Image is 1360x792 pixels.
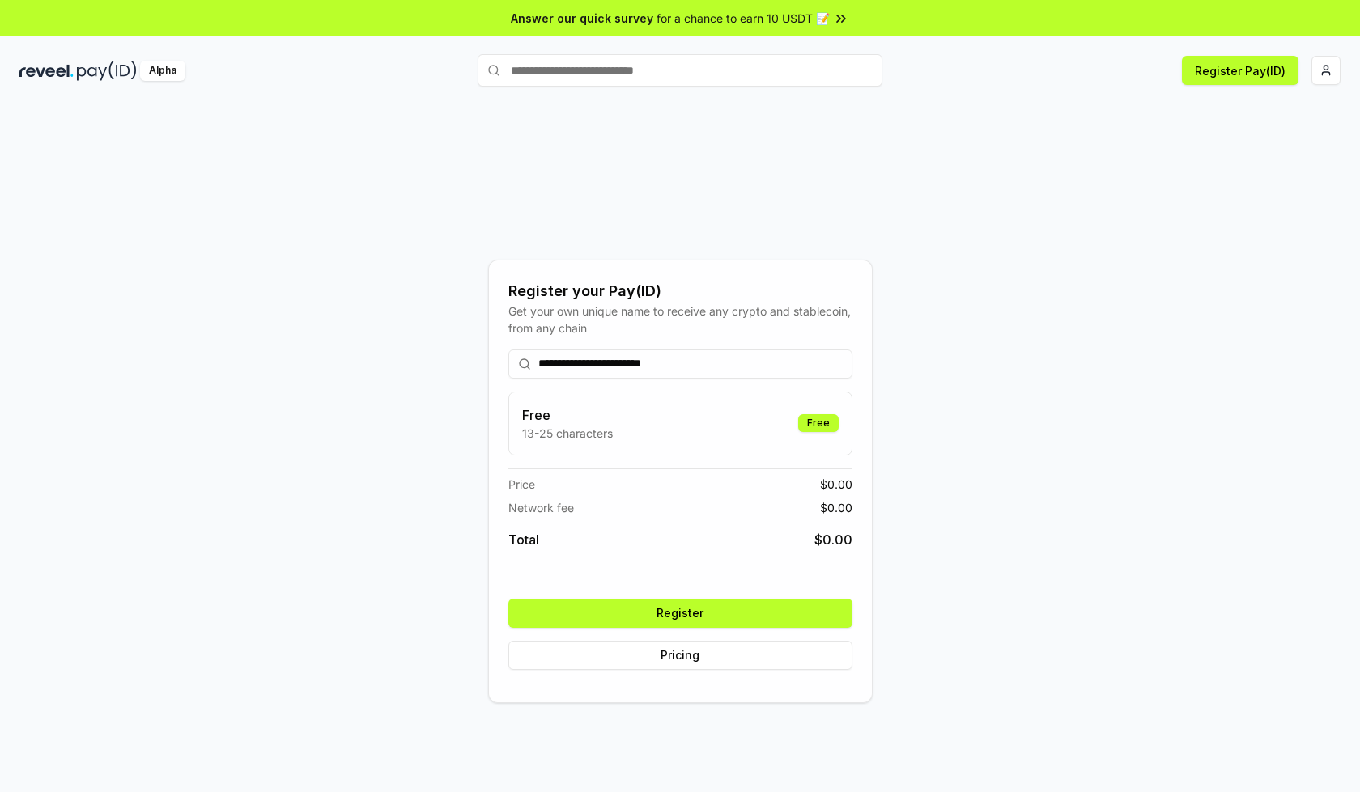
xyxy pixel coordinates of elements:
span: $ 0.00 [820,476,852,493]
div: Alpha [140,61,185,81]
span: Answer our quick survey [511,10,653,27]
img: reveel_dark [19,61,74,81]
h3: Free [522,405,613,425]
div: Free [798,414,839,432]
div: Register your Pay(ID) [508,280,852,303]
img: pay_id [77,61,137,81]
span: Network fee [508,499,574,516]
button: Register [508,599,852,628]
button: Register Pay(ID) [1182,56,1298,85]
span: Total [508,530,539,549]
span: $ 0.00 [814,530,852,549]
span: Price [508,476,535,493]
span: for a chance to earn 10 USDT 📝 [657,10,830,27]
button: Pricing [508,641,852,670]
div: Get your own unique name to receive any crypto and stablecoin, from any chain [508,303,852,337]
span: $ 0.00 [820,499,852,516]
p: 13-25 characters [522,425,613,442]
